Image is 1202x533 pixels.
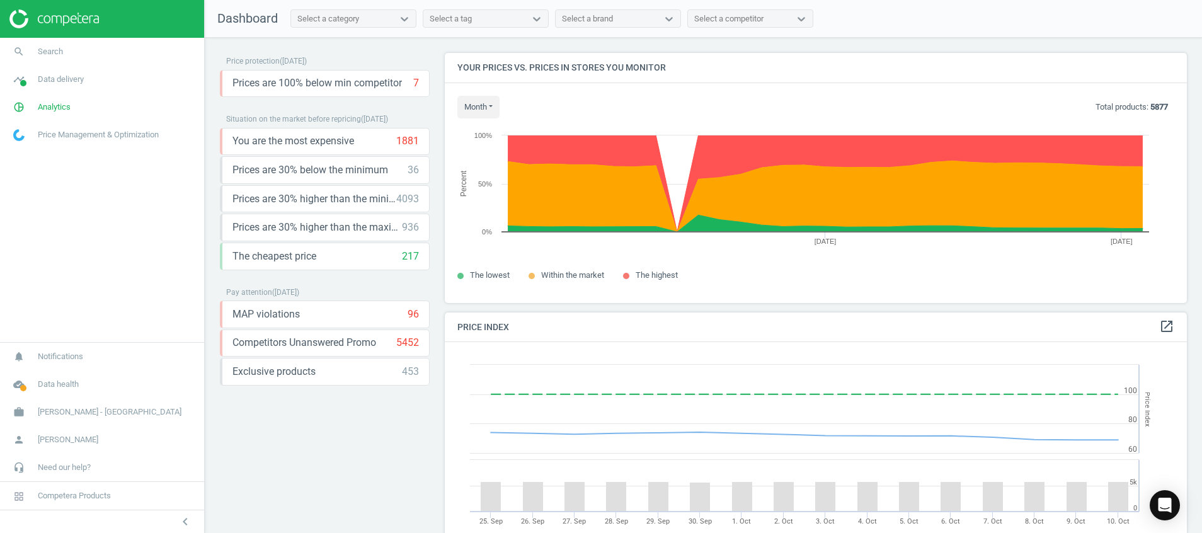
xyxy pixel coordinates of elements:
span: ( [DATE] ) [280,57,307,66]
tspan: 8. Oct [1025,517,1044,525]
span: Prices are 30% higher than the maximal [232,221,402,234]
button: month [457,96,500,118]
i: timeline [7,67,31,91]
i: chevron_left [178,514,193,529]
span: Within the market [541,270,604,280]
span: MAP violations [232,307,300,321]
text: 100% [474,132,492,139]
div: 7 [413,76,419,90]
span: Dashboard [217,11,278,26]
text: 100 [1124,386,1137,395]
div: 4093 [396,192,419,206]
i: headset_mic [7,456,31,479]
tspan: 5. Oct [900,517,919,525]
i: cloud_done [7,372,31,396]
img: wGWNvw8QSZomAAAAABJRU5ErkJggg== [13,129,25,141]
span: [PERSON_NAME] [38,434,98,445]
span: ( [DATE] ) [272,288,299,297]
div: Select a tag [430,13,472,25]
span: Exclusive products [232,365,316,379]
span: Pay attention [226,288,272,297]
tspan: 9. Oct [1067,517,1085,525]
tspan: 6. Oct [941,517,960,525]
div: 1881 [396,134,419,148]
span: Competitors Unanswered Promo [232,336,376,350]
tspan: 29. Sep [646,517,670,525]
span: Price protection [226,57,280,66]
i: person [7,428,31,452]
tspan: 1. Oct [732,517,751,525]
i: work [7,400,31,424]
span: You are the most expensive [232,134,354,148]
button: chevron_left [169,513,201,530]
div: 936 [402,221,419,234]
tspan: 7. Oct [983,517,1002,525]
i: notifications [7,345,31,369]
div: 36 [408,163,419,177]
text: 0 [1133,504,1137,512]
tspan: Price Index [1143,392,1152,427]
span: The cheapest price [232,249,316,263]
tspan: 4. Oct [858,517,877,525]
text: 60 [1128,445,1137,454]
span: Price Management & Optimization [38,129,159,140]
div: Select a competitor [694,13,764,25]
tspan: [DATE] [815,238,837,245]
span: Prices are 30% below the minimum [232,163,388,177]
text: 5k [1130,478,1137,486]
span: Situation on the market before repricing [226,115,361,123]
div: 217 [402,249,419,263]
span: Analytics [38,101,71,113]
tspan: [DATE] [1111,238,1133,245]
i: open_in_new [1159,319,1174,334]
i: search [7,40,31,64]
text: 0% [482,228,492,236]
span: [PERSON_NAME] - [GEOGRAPHIC_DATA] [38,406,181,418]
h4: Your prices vs. prices in stores you monitor [445,53,1187,83]
i: pie_chart_outlined [7,95,31,119]
span: The lowest [470,270,510,280]
span: ( [DATE] ) [361,115,388,123]
div: 96 [408,307,419,321]
span: Prices are 30% higher than the minimum [232,192,396,206]
img: ajHJNr6hYgQAAAAASUVORK5CYII= [9,9,99,28]
span: The highest [636,270,678,280]
span: Competera Products [38,490,111,501]
tspan: 25. Sep [479,517,503,525]
tspan: Percent [459,170,468,197]
div: Select a brand [562,13,613,25]
tspan: 27. Sep [563,517,586,525]
b: 5877 [1150,102,1168,112]
tspan: 26. Sep [521,517,544,525]
span: Data health [38,379,79,390]
div: Select a category [297,13,359,25]
tspan: 3. Oct [816,517,835,525]
tspan: 10. Oct [1107,517,1130,525]
div: Open Intercom Messenger [1150,490,1180,520]
div: 5452 [396,336,419,350]
span: Data delivery [38,74,84,85]
span: Need our help? [38,462,91,473]
a: open_in_new [1159,319,1174,335]
h4: Price Index [445,312,1187,342]
span: Notifications [38,351,83,362]
p: Total products: [1096,101,1168,113]
tspan: 28. Sep [605,517,628,525]
tspan: 30. Sep [689,517,712,525]
span: Search [38,46,63,57]
span: Prices are 100% below min competitor [232,76,402,90]
tspan: 2. Oct [774,517,793,525]
text: 80 [1128,415,1137,424]
text: 50% [478,180,492,188]
div: 453 [402,365,419,379]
